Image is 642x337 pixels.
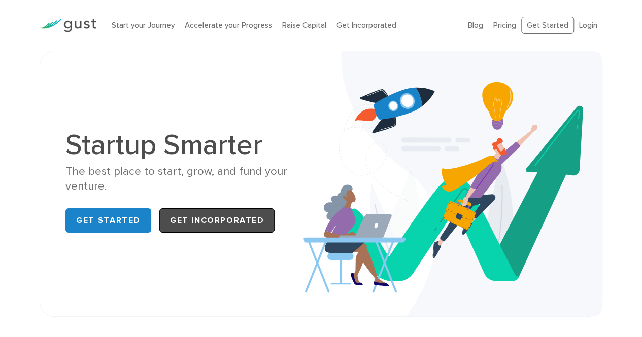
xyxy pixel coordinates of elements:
a: Raise Capital [282,21,326,30]
a: Get Started [65,208,151,233]
a: Pricing [493,21,516,30]
img: Gust Logo [40,19,96,32]
a: Get Started [521,17,574,34]
div: The best place to start, grow, and fund your venture. [65,164,313,194]
h1: Startup Smarter [65,131,313,159]
a: Accelerate your Progress [185,21,272,30]
a: Start your Journey [112,21,175,30]
a: Blog [468,21,483,30]
img: Startup Smarter Hero [303,51,602,316]
a: Login [579,21,597,30]
a: Get Incorporated [336,21,396,30]
a: Get Incorporated [159,208,275,233]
